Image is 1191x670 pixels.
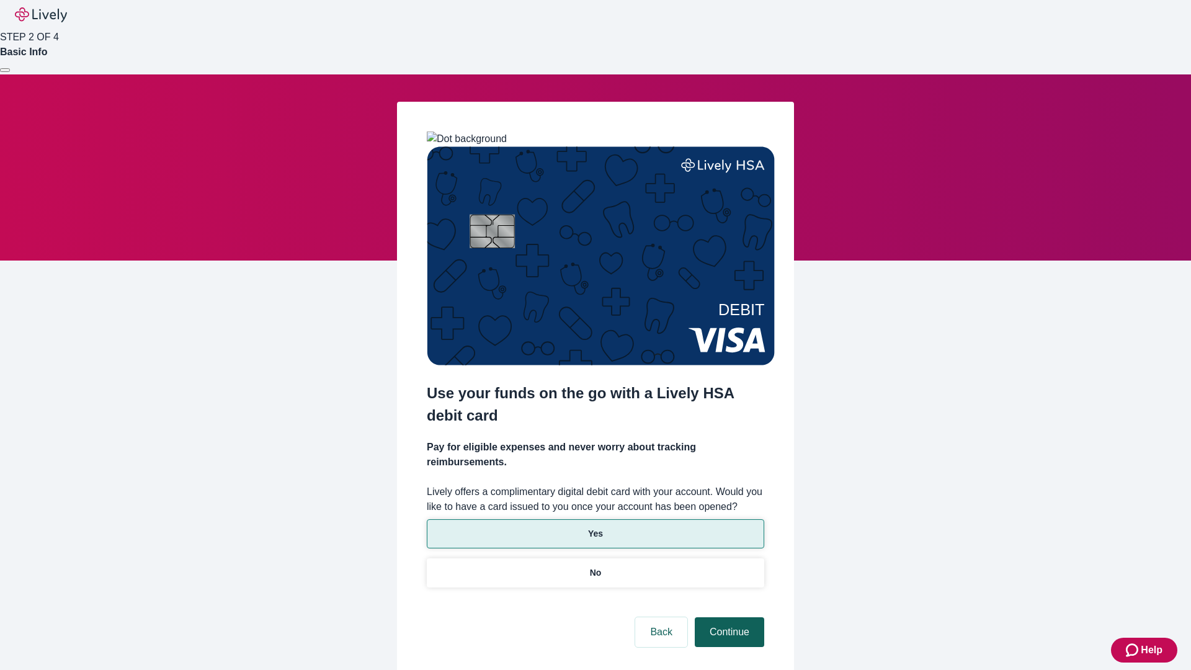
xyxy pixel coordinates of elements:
[427,440,764,470] h4: Pay for eligible expenses and never worry about tracking reimbursements.
[1111,638,1177,663] button: Zendesk support iconHelp
[427,485,764,514] label: Lively offers a complimentary digital debit card with your account. Would you like to have a card...
[635,617,687,647] button: Back
[695,617,764,647] button: Continue
[1141,643,1162,658] span: Help
[427,146,775,365] img: Debit card
[588,527,603,540] p: Yes
[427,519,764,548] button: Yes
[427,382,764,427] h2: Use your funds on the go with a Lively HSA debit card
[1126,643,1141,658] svg: Zendesk support icon
[590,566,602,579] p: No
[427,132,507,146] img: Dot background
[427,558,764,587] button: No
[15,7,67,22] img: Lively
